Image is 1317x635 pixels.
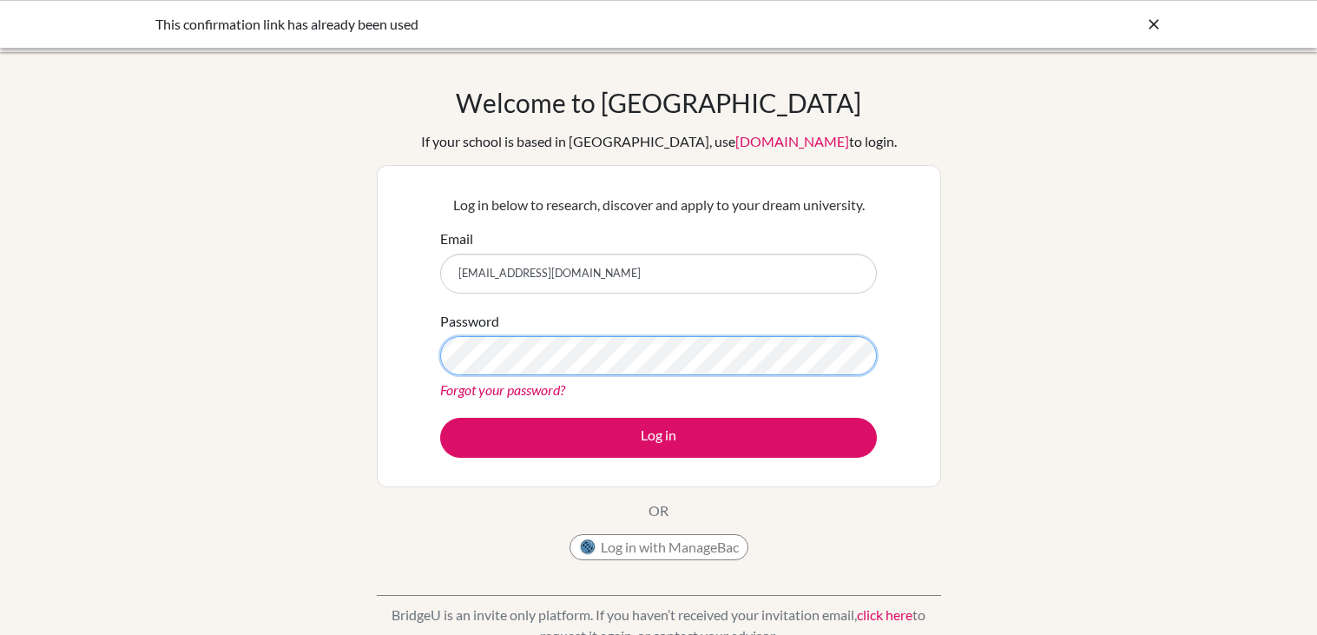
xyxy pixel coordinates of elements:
[440,228,473,249] label: Email
[440,195,877,215] p: Log in below to research, discover and apply to your dream university.
[440,381,565,398] a: Forgot your password?
[155,14,902,35] div: This confirmation link has already been used
[456,87,861,118] h1: Welcome to [GEOGRAPHIC_DATA]
[649,500,668,521] p: OR
[440,418,877,458] button: Log in
[421,131,897,152] div: If your school is based in [GEOGRAPHIC_DATA], use to login.
[570,534,748,560] button: Log in with ManageBac
[857,606,912,623] a: click here
[735,133,849,149] a: [DOMAIN_NAME]
[440,311,499,332] label: Password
